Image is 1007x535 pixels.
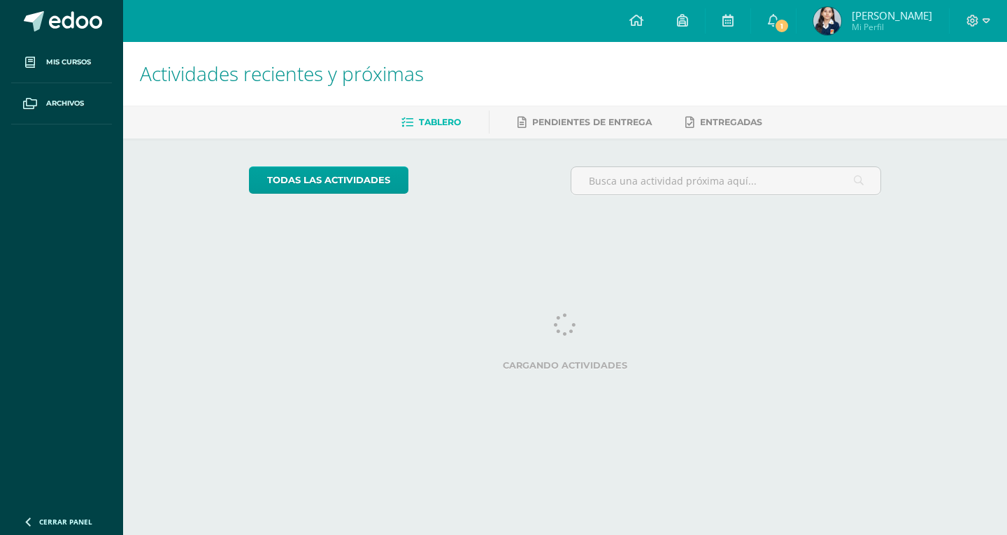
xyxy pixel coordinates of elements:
[571,167,881,194] input: Busca una actividad próxima aquí...
[39,517,92,527] span: Cerrar panel
[140,60,424,87] span: Actividades recientes y próximas
[419,117,461,127] span: Tablero
[852,21,932,33] span: Mi Perfil
[249,166,408,194] a: todas las Actividades
[11,83,112,124] a: Archivos
[11,42,112,83] a: Mis cursos
[532,117,652,127] span: Pendientes de entrega
[685,111,762,134] a: Entregadas
[852,8,932,22] span: [PERSON_NAME]
[700,117,762,127] span: Entregadas
[813,7,841,35] img: f8094eafb306b5b366d0107dc7bf8172.png
[46,98,84,109] span: Archivos
[773,18,789,34] span: 1
[249,360,882,371] label: Cargando actividades
[517,111,652,134] a: Pendientes de entrega
[401,111,461,134] a: Tablero
[46,57,91,68] span: Mis cursos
